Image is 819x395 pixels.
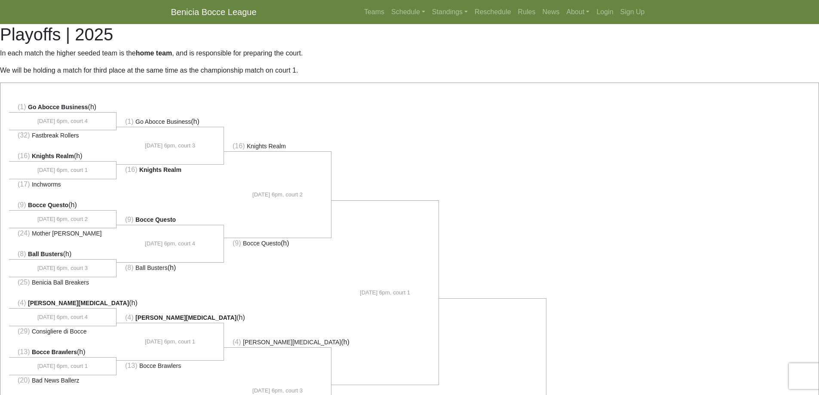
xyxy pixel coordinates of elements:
a: Sign Up [617,3,648,21]
span: Bocce Questo [28,202,68,208]
span: (17) [18,181,30,188]
li: (h) [9,200,117,211]
span: [DATE] 6pm, court 4 [37,313,88,322]
span: Bad News Ballerz [32,377,80,384]
li: (h) [117,262,224,273]
span: (16) [233,142,245,150]
strong: home team [136,49,172,57]
a: Rules [515,3,539,21]
span: [DATE] 6pm, court 3 [37,264,88,273]
a: Reschedule [471,3,515,21]
span: Bocce Questo [135,216,176,223]
span: [DATE] 6pm, court 4 [145,239,195,248]
span: [PERSON_NAME][MEDICAL_DATA] [135,314,236,321]
span: Ball Busters [135,264,168,271]
a: About [563,3,593,21]
span: [DATE] 6pm, court 1 [360,288,410,297]
span: [DATE] 6pm, court 1 [37,166,88,175]
span: [DATE] 6pm, court 2 [37,215,88,224]
li: (h) [9,298,117,309]
span: (16) [125,166,137,173]
a: Teams [361,3,388,21]
span: (4) [233,338,241,346]
span: (13) [18,348,30,355]
a: News [539,3,563,21]
span: (9) [233,239,241,247]
span: Benicia Ball Breakers [32,279,89,286]
a: Benicia Bocce League [171,3,257,21]
span: [DATE] 6pm, court 3 [145,141,195,150]
span: (8) [18,250,26,257]
li: (h) [224,238,331,248]
span: (4) [125,314,134,321]
span: Fastbreak Rollers [32,132,79,139]
span: [DATE] 6pm, court 2 [252,190,303,199]
span: (16) [18,152,30,159]
span: Go Abocce Business [135,118,191,125]
li: (h) [224,337,331,348]
span: (1) [125,118,134,125]
span: [DATE] 6pm, court 3 [252,386,303,395]
span: (25) [18,279,30,286]
span: Ball Busters [28,251,63,257]
span: (32) [18,132,30,139]
span: Consigliere di Bocce [32,328,87,335]
span: Go Abocce Business [28,104,88,110]
span: Bocce Brawlers [139,362,181,369]
span: (13) [125,362,137,369]
li: (h) [117,116,224,127]
span: Bocce Questo [243,240,281,247]
li: (h) [9,102,117,113]
span: Knights Realm [139,166,181,173]
li: (h) [9,347,117,358]
span: Bocce Brawlers [32,349,77,355]
span: Mother [PERSON_NAME] [32,230,102,237]
span: (9) [18,201,26,208]
span: (20) [18,377,30,384]
span: (24) [18,230,30,237]
li: (h) [117,312,224,323]
span: [DATE] 6pm, court 4 [37,117,88,126]
span: [DATE] 6pm, court 1 [145,337,195,346]
span: Inchworms [32,181,61,188]
a: Standings [429,3,471,21]
span: [DATE] 6pm, court 1 [37,362,88,371]
span: (8) [125,264,134,271]
a: Login [593,3,617,21]
span: (29) [18,328,30,335]
span: (9) [125,216,134,223]
span: Knights Realm [247,143,286,150]
span: (4) [18,299,26,306]
span: [PERSON_NAME][MEDICAL_DATA] [243,339,341,346]
li: (h) [9,151,117,162]
li: (h) [9,249,117,260]
span: (1) [18,103,26,110]
span: [PERSON_NAME][MEDICAL_DATA] [28,300,129,306]
a: Schedule [388,3,429,21]
span: Knights Realm [32,153,74,159]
